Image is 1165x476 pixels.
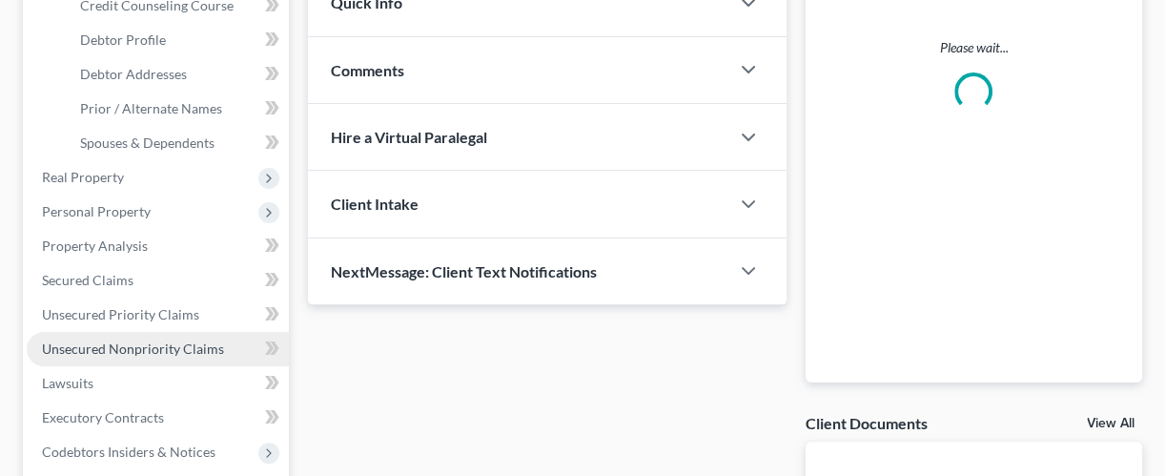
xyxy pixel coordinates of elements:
span: Real Property [42,169,124,185]
a: Spouses & Dependents [65,126,289,160]
a: Unsecured Priority Claims [27,298,289,332]
span: Secured Claims [42,272,133,288]
a: Debtor Addresses [65,57,289,92]
span: Personal Property [42,203,151,219]
a: Property Analysis [27,229,289,263]
span: Debtor Profile [80,31,166,48]
a: Unsecured Nonpriority Claims [27,332,289,366]
a: Debtor Profile [65,23,289,57]
span: Client Intake [331,195,419,213]
p: Please wait... [821,38,1127,57]
span: Unsecured Priority Claims [42,306,199,322]
span: Codebtors Insiders & Notices [42,444,215,460]
span: Prior / Alternate Names [80,100,222,116]
span: NextMessage: Client Text Notifications [331,262,597,280]
span: Property Analysis [42,238,148,254]
span: Executory Contracts [42,409,164,425]
a: Executory Contracts [27,401,289,435]
a: Lawsuits [27,366,289,401]
a: Secured Claims [27,263,289,298]
span: Lawsuits [42,375,93,391]
a: View All [1087,417,1134,430]
a: Prior / Alternate Names [65,92,289,126]
span: Comments [331,61,404,79]
span: Spouses & Dependents [80,135,215,151]
span: Hire a Virtual Paralegal [331,128,487,146]
div: Client Documents [806,413,928,433]
span: Unsecured Nonpriority Claims [42,341,224,357]
span: Debtor Addresses [80,66,187,82]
